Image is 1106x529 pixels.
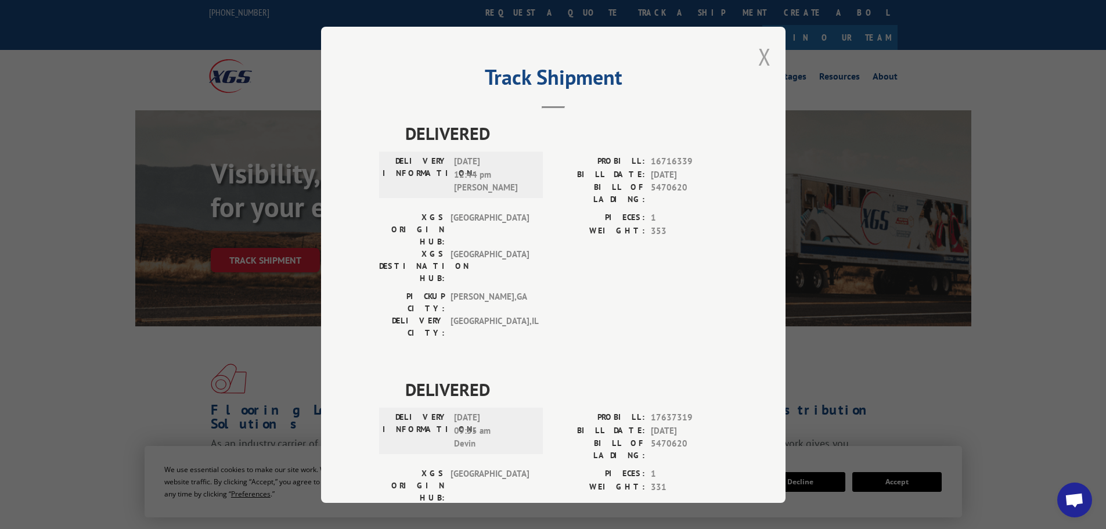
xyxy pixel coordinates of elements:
[405,120,727,146] span: DELIVERED
[651,224,727,237] span: 353
[379,467,445,504] label: XGS ORIGIN HUB:
[454,155,532,195] span: [DATE] 12:44 pm [PERSON_NAME]
[454,411,532,451] span: [DATE] 09:55 am Devin
[651,181,727,206] span: 5470620
[651,211,727,225] span: 1
[383,155,448,195] label: DELIVERY INFORMATION:
[379,290,445,315] label: PICKUP CITY:
[451,248,529,285] span: [GEOGRAPHIC_DATA]
[553,467,645,481] label: PIECES:
[553,411,645,424] label: PROBILL:
[651,155,727,168] span: 16716339
[651,424,727,437] span: [DATE]
[758,41,771,72] button: Close modal
[405,376,727,402] span: DELIVERED
[379,248,445,285] label: XGS DESTINATION HUB:
[383,411,448,451] label: DELIVERY INFORMATION:
[1057,483,1092,517] div: Open chat
[553,211,645,225] label: PIECES:
[651,168,727,181] span: [DATE]
[651,480,727,494] span: 331
[651,437,727,462] span: 5470620
[553,480,645,494] label: WEIGHT:
[553,155,645,168] label: PROBILL:
[553,181,645,206] label: BILL OF LADING:
[451,467,529,504] span: [GEOGRAPHIC_DATA]
[379,315,445,339] label: DELIVERY CITY:
[651,411,727,424] span: 17637319
[379,211,445,248] label: XGS ORIGIN HUB:
[553,168,645,181] label: BILL DATE:
[553,224,645,237] label: WEIGHT:
[451,211,529,248] span: [GEOGRAPHIC_DATA]
[553,437,645,462] label: BILL OF LADING:
[651,467,727,481] span: 1
[379,69,727,91] h2: Track Shipment
[553,424,645,437] label: BILL DATE:
[451,315,529,339] span: [GEOGRAPHIC_DATA] , IL
[451,290,529,315] span: [PERSON_NAME] , GA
